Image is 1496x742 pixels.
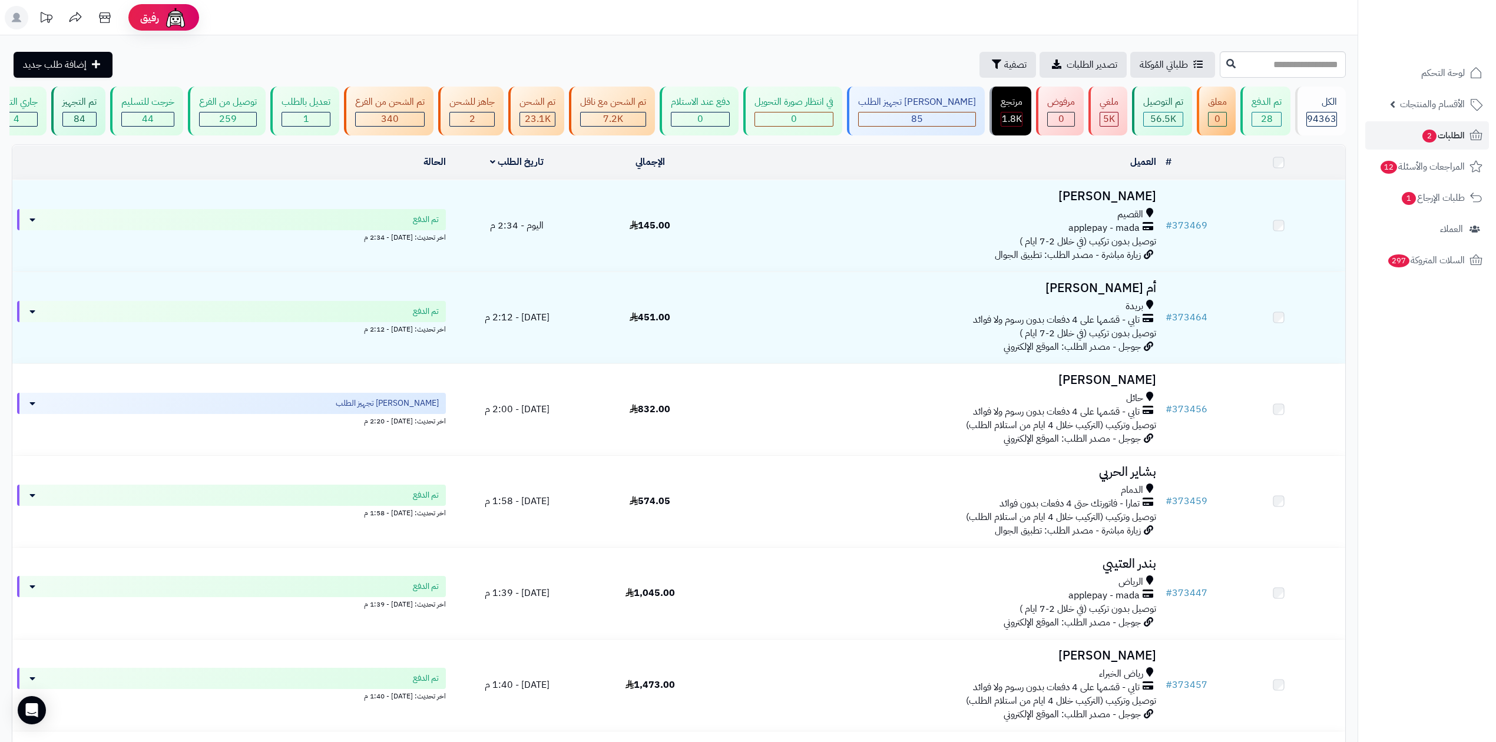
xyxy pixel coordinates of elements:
div: اخر تحديث: [DATE] - 2:20 م [17,414,446,426]
div: اخر تحديث: [DATE] - 2:12 م [17,322,446,334]
div: 340 [356,112,424,126]
span: 259 [219,112,237,126]
a: تم التجهيز 84 [49,87,108,135]
span: [DATE] - 2:12 م [485,310,550,324]
span: طلبات الإرجاع [1401,190,1465,206]
div: 0 [671,112,729,126]
span: توصيل بدون تركيب (في خلال 2-7 ايام ) [1020,234,1156,249]
a: توصيل من الفرع 259 [186,87,268,135]
div: 0 [1048,112,1074,126]
span: تم الدفع [413,581,439,592]
span: لوحة التحكم [1421,65,1465,81]
a: دفع عند الاستلام 0 [657,87,741,135]
span: 1 [303,112,309,126]
span: بريدة [1126,300,1143,313]
img: logo-2.png [1416,29,1485,54]
a: [PERSON_NAME] تجهيز الطلب 85 [845,87,987,135]
span: زيارة مباشرة - مصدر الطلب: تطبيق الجوال [995,524,1141,538]
span: 2 [1422,130,1437,143]
div: 4954 [1100,112,1118,126]
div: [PERSON_NAME] تجهيز الطلب [858,95,976,109]
a: معلق 0 [1194,87,1238,135]
div: 23065 [520,112,555,126]
span: [DATE] - 2:00 م [485,402,550,416]
a: تم الشحن من الفرع 340 [342,87,436,135]
span: توصيل وتركيب (التركيب خلال 4 ايام من استلام الطلب) [966,418,1156,432]
span: رفيق [140,11,159,25]
a: #373469 [1166,218,1207,233]
a: لوحة التحكم [1365,59,1489,87]
span: 85 [911,112,923,126]
span: 574.05 [630,494,670,508]
div: في انتظار صورة التحويل [754,95,833,109]
div: 0 [1209,112,1226,126]
div: تم الشحن مع ناقل [580,95,646,109]
a: في انتظار صورة التحويل 0 [741,87,845,135]
span: 2 [469,112,475,126]
div: 44 [122,112,174,126]
a: تم الدفع 28 [1238,87,1293,135]
div: تم التوصيل [1143,95,1183,109]
div: 56466 [1144,112,1183,126]
img: ai-face.png [164,6,187,29]
div: اخر تحديث: [DATE] - 1:39 م [17,597,446,609]
a: الطلبات2 [1365,121,1489,150]
span: الطلبات [1421,127,1465,144]
span: جوجل - مصدر الطلب: الموقع الإلكتروني [1004,707,1141,721]
a: العميل [1130,155,1156,169]
span: 12 [1381,161,1397,174]
span: 0 [1058,112,1064,126]
span: applepay - mada [1068,221,1140,235]
a: المراجعات والأسئلة12 [1365,153,1489,181]
a: تاريخ الطلب [490,155,544,169]
span: # [1166,402,1172,416]
div: 84 [63,112,96,126]
span: 1,473.00 [625,678,675,692]
div: 2 [450,112,494,126]
h3: [PERSON_NAME] [721,190,1156,203]
span: [DATE] - 1:40 م [485,678,550,692]
h3: بشاير الحربي [721,465,1156,479]
span: تابي - قسّمها على 4 دفعات بدون رسوم ولا فوائد [973,313,1140,327]
span: تم الدفع [413,673,439,684]
span: 44 [142,112,154,126]
span: تم الدفع [413,214,439,226]
span: [PERSON_NAME] تجهيز الطلب [336,397,439,409]
div: اخر تحديث: [DATE] - 2:34 م [17,230,446,243]
span: توصيل وتركيب (التركيب خلال 4 ايام من استلام الطلب) [966,694,1156,708]
span: جوجل - مصدر الطلب: الموقع الإلكتروني [1004,432,1141,446]
span: تصفية [1004,58,1027,72]
span: تمارا - فاتورتك حتى 4 دفعات بدون فوائد [999,497,1140,511]
span: 5K [1103,112,1115,126]
a: طلبات الإرجاع1 [1365,184,1489,212]
span: العملاء [1440,221,1463,237]
span: 832.00 [630,402,670,416]
span: # [1166,678,1172,692]
span: 28 [1261,112,1273,126]
a: تم الشحن 23.1K [506,87,567,135]
span: توصيل بدون تركيب (في خلال 2-7 ايام ) [1020,326,1156,340]
span: 23.1K [525,112,551,126]
span: 1,045.00 [625,586,675,600]
h3: [PERSON_NAME] [721,373,1156,387]
a: #373456 [1166,402,1207,416]
a: تعديل بالطلب 1 [268,87,342,135]
a: الإجمالي [636,155,665,169]
span: 0 [697,112,703,126]
a: إضافة طلب جديد [14,52,112,78]
span: 84 [74,112,85,126]
div: 259 [200,112,256,126]
a: تحديثات المنصة [31,6,61,32]
a: # [1166,155,1171,169]
div: تم الشحن [519,95,555,109]
a: تم التوصيل 56.5K [1130,87,1194,135]
span: [DATE] - 1:39 م [485,586,550,600]
a: ملغي 5K [1086,87,1130,135]
div: 1 [282,112,330,126]
span: القصيم [1117,208,1143,221]
a: العملاء [1365,215,1489,243]
div: مرتجع [1001,95,1022,109]
span: 56.5K [1150,112,1176,126]
span: زيارة مباشرة - مصدر الطلب: تطبيق الجوال [995,248,1141,262]
span: # [1166,586,1172,600]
